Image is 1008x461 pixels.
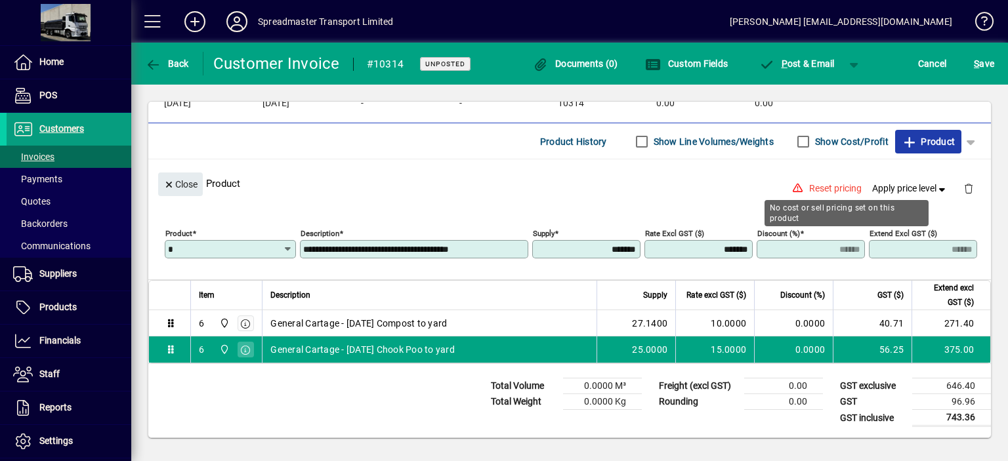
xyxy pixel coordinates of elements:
button: Add [174,10,216,33]
span: Close [163,174,198,195]
td: 0.00 [744,378,823,394]
td: 271.40 [912,310,990,336]
td: 743.36 [912,410,991,426]
a: Staff [7,358,131,391]
span: Discount (%) [780,288,825,302]
button: Product History [535,130,612,153]
td: 96.96 [912,394,991,410]
div: Spreadmaster Transport Limited [258,11,393,32]
td: 0.0000 Kg [563,394,642,410]
a: Quotes [7,190,131,212]
a: Communications [7,235,131,257]
mat-label: Discount (%) [757,229,800,238]
span: Reset pricing [809,182,862,195]
td: Total Weight [484,394,563,410]
span: Custom Fields [645,58,728,69]
span: Cancel [918,53,947,74]
span: POS [39,90,57,100]
td: 56.25 [833,336,912,363]
app-page-header-button: Delete [953,182,984,194]
td: Freight (excl GST) [652,378,744,394]
td: GST exclusive [833,378,912,394]
span: General Cartage - [DATE] Chook Poo to yard [270,343,455,356]
span: Rate excl GST ($) [686,288,746,302]
a: Suppliers [7,258,131,291]
app-page-header-button: Back [131,52,203,75]
span: Products [39,302,77,312]
span: 0.00 [656,98,675,109]
span: Supply [643,288,667,302]
span: GST ($) [877,288,904,302]
a: Invoices [7,146,131,168]
span: Back [145,58,189,69]
span: - [459,98,462,109]
button: Delete [953,172,984,204]
span: Communications [13,241,91,251]
span: Backorders [13,218,68,229]
span: [DATE] [262,98,289,109]
button: Save [971,52,997,75]
div: 6 [199,343,204,356]
app-page-header-button: Close [155,178,206,190]
div: 15.0000 [684,343,746,356]
span: Staff [39,369,60,379]
a: Reports [7,391,131,424]
span: ave [974,53,994,74]
span: S [974,58,979,69]
button: Custom Fields [642,52,731,75]
div: Customer Invoice [213,53,340,74]
td: 375.00 [912,336,990,363]
span: Invoices [13,151,54,162]
button: Documents (0) [530,52,621,75]
span: Home [39,56,64,67]
div: No cost or sell pricing set on this product [765,200,929,226]
span: Extend excl GST ($) [920,281,974,310]
span: Quotes [13,196,51,207]
span: 0.00 [755,98,773,109]
button: Close [158,172,203,196]
mat-label: Extend excl GST ($) [870,229,937,238]
span: Financials [39,335,81,346]
span: General Cartage - [DATE] Compost to yard [270,317,447,330]
div: 10.0000 [684,317,746,330]
td: 0.0000 [754,310,833,336]
span: P [782,58,787,69]
a: Backorders [7,212,131,235]
mat-label: Supply [533,229,555,238]
span: 27.1400 [632,317,667,330]
span: Unposted [425,60,465,68]
mat-label: Product [165,229,192,238]
label: Show Cost/Profit [812,135,889,148]
span: 965 State Highway 2 [216,316,231,331]
span: Item [199,288,215,302]
label: Show Line Volumes/Weights [651,135,774,148]
div: [PERSON_NAME] [EMAIL_ADDRESS][DOMAIN_NAME] [730,11,952,32]
button: Apply price level [867,177,954,201]
mat-label: Description [301,229,339,238]
button: Back [142,52,192,75]
td: 40.71 [833,310,912,336]
span: 25.0000 [632,343,667,356]
a: Settings [7,425,131,458]
span: 965 State Highway 2 [216,342,231,357]
td: GST inclusive [833,410,912,426]
td: 0.0000 [754,336,833,363]
mat-label: Rate excl GST ($) [645,229,704,238]
button: Post & Email [752,52,841,75]
span: Product [902,131,955,152]
a: Products [7,291,131,324]
span: Reports [39,402,72,412]
span: Documents (0) [533,58,618,69]
a: Home [7,46,131,79]
span: Apply price level [872,182,948,195]
button: Profile [216,10,258,33]
a: Payments [7,168,131,190]
a: Knowledge Base [965,3,992,45]
span: Suppliers [39,268,77,279]
button: Cancel [915,52,950,75]
td: 0.00 [744,394,823,410]
a: POS [7,79,131,112]
td: GST [833,394,912,410]
span: Customers [39,123,84,134]
button: Product [895,130,961,153]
